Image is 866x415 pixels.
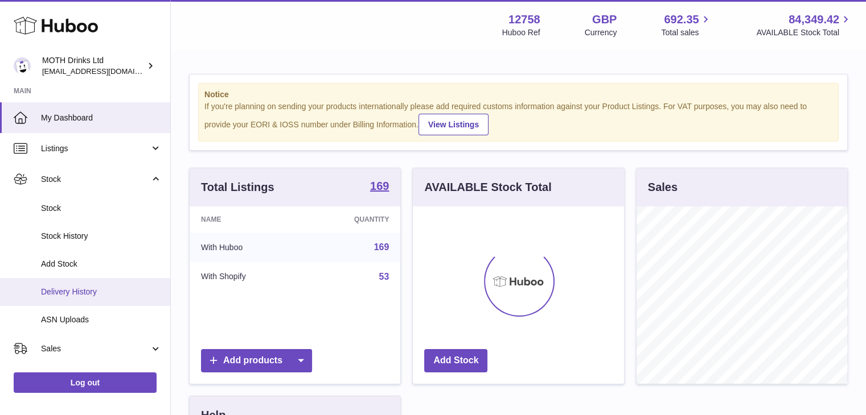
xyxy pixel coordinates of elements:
span: [EMAIL_ADDRESS][DOMAIN_NAME] [42,67,167,76]
h3: Sales [648,180,678,195]
a: 692.35 Total sales [661,12,712,38]
span: Sales [41,343,150,354]
div: If you're planning on sending your products internationally please add required customs informati... [204,101,832,135]
strong: Notice [204,89,832,100]
span: Total sales [661,27,712,38]
strong: 169 [370,180,389,192]
strong: GBP [592,12,617,27]
span: Stock History [41,231,162,242]
div: MOTH Drinks Ltd [42,55,145,77]
h3: Total Listings [201,180,274,195]
span: Listings [41,143,150,154]
span: My Dashboard [41,113,162,123]
span: ASN Uploads [41,314,162,325]
h3: AVAILABLE Stock Total [424,180,551,195]
a: 53 [379,272,389,281]
span: Delivery History [41,287,162,297]
span: Stock [41,203,162,214]
a: 84,349.42 AVAILABLE Stock Total [756,12,852,38]
span: Add Stock [41,259,162,269]
img: orders@mothdrinks.com [14,57,31,74]
a: Log out [14,372,157,393]
span: 84,349.42 [789,12,839,27]
span: AVAILABLE Stock Total [756,27,852,38]
div: Currency [585,27,617,38]
span: Stock [41,174,150,185]
a: View Listings [418,114,489,135]
div: Huboo Ref [502,27,540,38]
td: With Huboo [190,233,303,262]
strong: 12758 [508,12,540,27]
th: Quantity [303,206,401,233]
a: 169 [374,242,389,252]
td: With Shopify [190,262,303,292]
span: 692.35 [664,12,699,27]
th: Name [190,206,303,233]
a: Add products [201,349,312,372]
a: 169 [370,180,389,194]
a: Add Stock [424,349,487,372]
